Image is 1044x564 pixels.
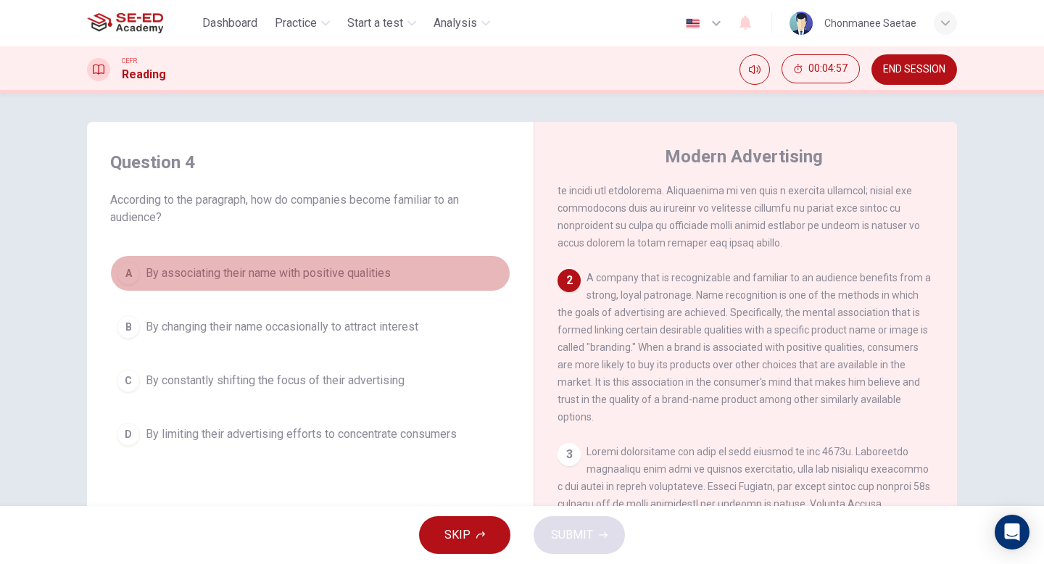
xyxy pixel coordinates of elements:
div: 3 [558,443,581,466]
div: Mute [739,54,770,85]
span: SKIP [444,525,471,545]
span: According to the paragraph, how do companies become familiar to an audience? [110,191,510,226]
span: A company that is recognizable and familiar to an audience benefits from a strong, loyal patronag... [558,272,931,423]
span: By limiting their advertising efforts to concentrate consumers [146,426,457,443]
img: Profile picture [790,12,813,35]
button: ABy associating their name with positive qualities [110,255,510,291]
div: Hide [782,54,860,85]
img: SE-ED Academy logo [87,9,163,38]
button: 00:04:57 [782,54,860,83]
div: D [117,423,140,446]
button: SKIP [419,516,510,554]
button: Practice [269,10,336,36]
div: A [117,262,140,285]
span: By changing their name occasionally to attract interest [146,318,418,336]
button: Start a test [341,10,422,36]
img: en [684,18,702,29]
button: DBy limiting their advertising efforts to concentrate consumers [110,416,510,452]
button: Dashboard [196,10,263,36]
span: CEFR [122,56,137,66]
div: Open Intercom Messenger [995,515,1029,550]
h4: Question 4 [110,151,510,174]
span: Start a test [347,14,403,32]
button: END SESSION [871,54,957,85]
a: SE-ED Academy logo [87,9,196,38]
h1: Reading [122,66,166,83]
span: Practice [275,14,317,32]
div: B [117,315,140,339]
span: By constantly shifting the focus of their advertising [146,372,405,389]
button: CBy constantly shifting the focus of their advertising [110,362,510,399]
span: By associating their name with positive qualities [146,265,391,282]
div: 2 [558,269,581,292]
div: Chonmanee Saetae [824,14,916,32]
span: Dashboard [202,14,257,32]
button: Analysis [428,10,496,36]
h4: Modern Advertising [665,145,823,168]
span: 00:04:57 [808,63,848,75]
span: Analysis [434,14,477,32]
div: C [117,369,140,392]
button: BBy changing their name occasionally to attract interest [110,309,510,345]
span: END SESSION [883,64,945,75]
